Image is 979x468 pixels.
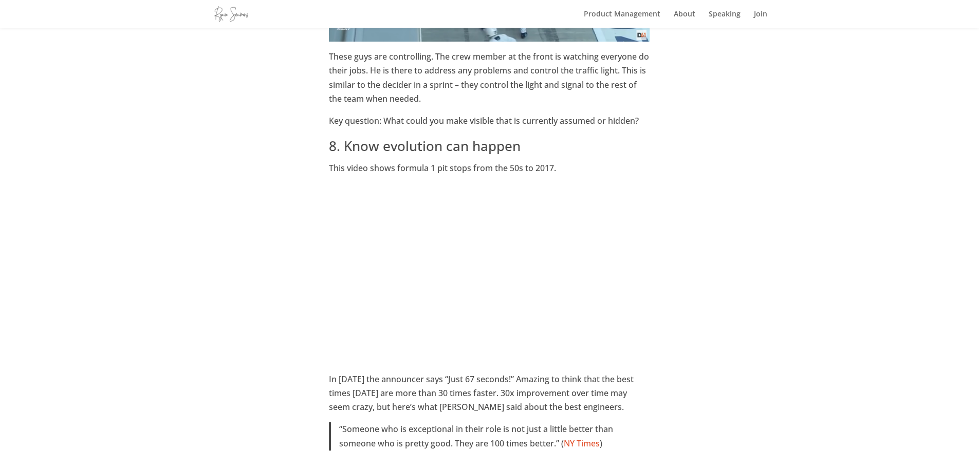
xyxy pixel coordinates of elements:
a: NY Times [564,438,600,449]
iframe: The Evolution of Formula 1 Pit Stops | RacerThoughts # 17 [329,183,650,364]
a: Product Management [584,10,660,28]
p: Key question: What could you make visible that is currently assumed or hidden? [329,114,650,136]
h2: 8. Know evolution can happen [329,136,650,161]
p: These guys are controlling. The crew member at the front is watching everyone do their jobs. He i... [329,50,650,114]
a: Speaking [709,10,741,28]
p: This video shows formula 1 pit stops from the 50s to 2017. [329,161,650,183]
p: In [DATE] the announcer says “Just 67 seconds!” Amazing to think that the best times [DATE] are m... [329,372,650,423]
a: About [674,10,695,28]
p: “Someone who is exceptional in their role is not just a little better than someone who is pretty ... [339,422,650,450]
a: Join [754,10,767,28]
img: ryanseamons.com [214,6,248,21]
